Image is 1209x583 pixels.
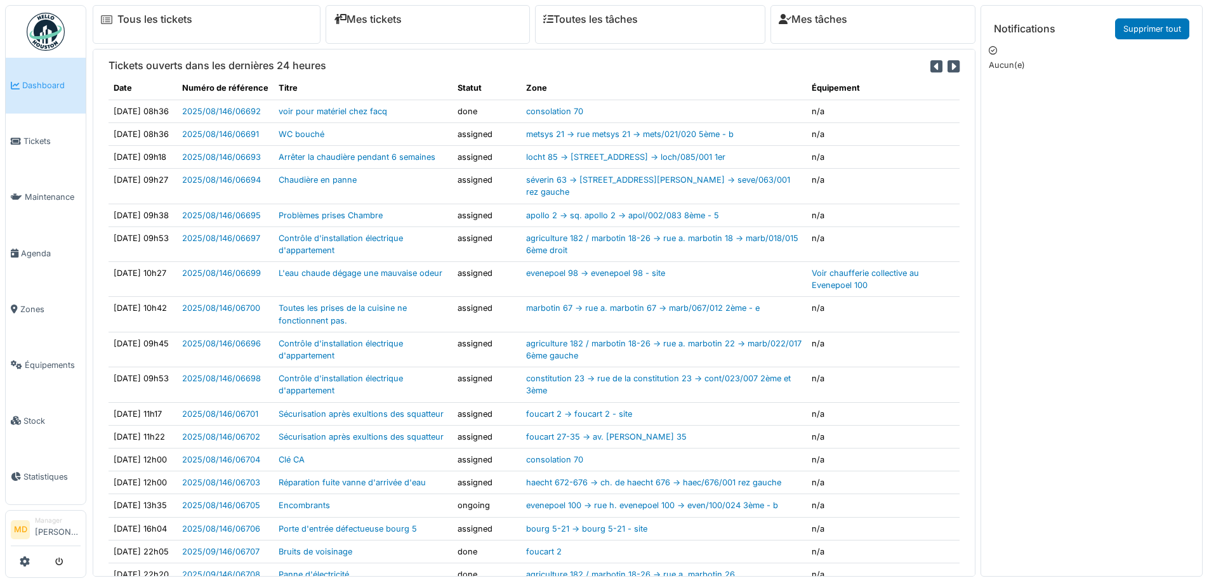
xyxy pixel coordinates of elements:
a: Statistiques [6,449,86,504]
td: done [453,540,521,563]
td: n/a [807,402,960,425]
a: Équipements [6,337,86,393]
td: n/a [807,204,960,226]
td: [DATE] 11h22 [109,425,177,448]
a: 2025/08/146/06691 [182,129,259,139]
p: Aucun(e) [989,59,1194,71]
a: apollo 2 -> sq. apollo 2 -> apol/002/083 8ème - 5 [526,211,719,220]
a: Dashboard [6,58,86,114]
td: assigned [453,517,521,540]
a: 2025/08/146/06700 [182,303,260,313]
td: [DATE] 09h27 [109,169,177,204]
a: Toutes les prises de la cuisine ne fonctionnent pas. [279,303,407,325]
span: Stock [23,415,81,427]
a: voir pour matériel chez facq [279,107,387,116]
th: Titre [274,77,453,100]
a: séverin 63 -> [STREET_ADDRESS][PERSON_NAME] -> seve/063/001 rez gauche [526,175,790,197]
a: Tous les tickets [117,13,192,25]
a: 2025/08/146/06704 [182,455,260,464]
th: Zone [521,77,807,100]
a: 2025/08/146/06703 [182,478,260,487]
span: Tickets [23,135,81,147]
a: Panne d'électricité [279,570,349,579]
a: 2025/09/146/06708 [182,570,260,579]
a: 2025/08/146/06699 [182,268,261,278]
td: n/a [807,425,960,448]
a: Réparation fuite vanne d'arrivée d'eau [279,478,426,487]
th: Numéro de référence [177,77,274,100]
td: [DATE] 16h04 [109,517,177,540]
a: consolation 70 [526,107,583,116]
a: Agenda [6,225,86,281]
a: Sécurisation après exultions des squatteur [279,409,444,419]
a: Maintenance [6,169,86,225]
a: 2025/08/146/06706 [182,524,260,534]
a: 2025/08/146/06695 [182,211,261,220]
a: 2025/08/146/06698 [182,374,261,383]
a: evenepoel 98 -> evenepoel 98 - site [526,268,665,278]
td: [DATE] 08h36 [109,122,177,145]
td: assigned [453,145,521,168]
td: n/a [807,145,960,168]
a: 2025/08/146/06692 [182,107,261,116]
a: Bruits de voisinage [279,547,352,556]
a: 2025/08/146/06696 [182,339,261,348]
td: assigned [453,262,521,297]
td: [DATE] 09h53 [109,367,177,402]
a: Mes tâches [779,13,847,25]
li: MD [11,520,30,539]
span: Agenda [21,247,81,259]
a: 2025/08/146/06694 [182,175,261,185]
td: n/a [807,100,960,122]
a: MD Manager[PERSON_NAME] [11,516,81,546]
a: Tickets [6,114,86,169]
td: [DATE] 10h27 [109,262,177,297]
span: Dashboard [22,79,81,91]
td: n/a [807,332,960,367]
td: n/a [807,540,960,563]
a: Clé CA [279,455,305,464]
td: n/a [807,367,960,402]
td: assigned [453,122,521,145]
a: Contrôle d'installation électrique d'appartement [279,374,403,395]
a: Zones [6,281,86,337]
a: 2025/09/146/06707 [182,547,260,556]
td: [DATE] 09h18 [109,145,177,168]
a: constitution 23 -> rue de la constitution 23 -> cont/023/007 2ème et 3ème [526,374,791,395]
a: WC bouché [279,129,324,139]
th: Statut [453,77,521,100]
div: Manager [35,516,81,525]
td: [DATE] 12h00 [109,471,177,494]
td: [DATE] 09h38 [109,204,177,226]
a: foucart 2 [526,547,562,556]
a: bourg 5-21 -> bourg 5-21 - site [526,524,647,534]
a: Contrôle d'installation électrique d'appartement [279,339,403,360]
a: foucart 2 -> foucart 2 - site [526,409,632,419]
a: metsys 21 -> rue metsys 21 -> mets/021/020 5ème - b [526,129,734,139]
a: Encombrants [279,501,330,510]
td: [DATE] 12h00 [109,448,177,471]
td: [DATE] 09h53 [109,226,177,261]
td: assigned [453,169,521,204]
a: Mes tickets [334,13,402,25]
a: Porte d'entrée défectueuse bourg 5 [279,524,417,534]
a: consolation 70 [526,455,583,464]
td: n/a [807,122,960,145]
a: agriculture 182 / marbotin 18-26 -> rue a. marbotin 26 [526,570,735,579]
td: n/a [807,169,960,204]
td: n/a [807,448,960,471]
a: Chaudière en panne [279,175,357,185]
td: assigned [453,367,521,402]
td: n/a [807,494,960,517]
td: done [453,100,521,122]
td: assigned [453,471,521,494]
td: n/a [807,297,960,332]
span: Zones [20,303,81,315]
td: n/a [807,517,960,540]
span: Équipements [25,359,81,371]
a: locht 85 -> [STREET_ADDRESS] -> loch/085/001 1er [526,152,725,162]
a: haecht 672-676 -> ch. de haecht 676 -> haec/676/001 rez gauche [526,478,781,487]
a: Supprimer tout [1115,18,1189,39]
td: [DATE] 08h36 [109,100,177,122]
a: Problèmes prises Chambre [279,211,383,220]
